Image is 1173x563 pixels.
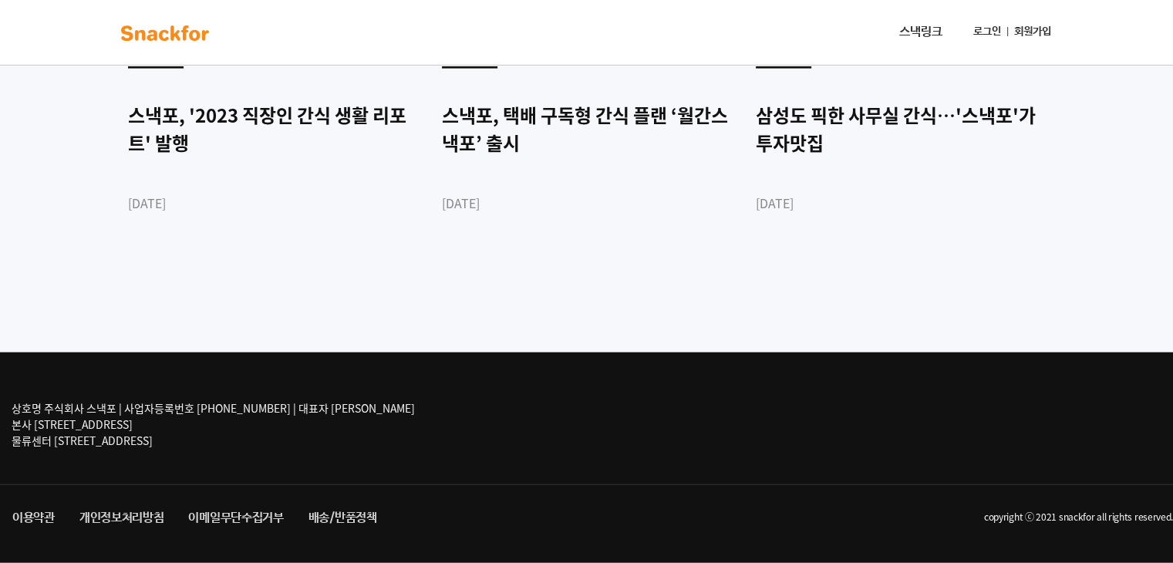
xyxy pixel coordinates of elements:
[893,17,949,48] a: 스낵링크
[442,46,731,266] a: News 스낵포, 택배 구독형 간식 플랜 ‘월간스낵포’ 출시 [DATE]
[12,400,415,449] p: 상호명 주식회사 스낵포 | 사업자등록번호 [PHONE_NUMBER] | 대표자 [PERSON_NAME] 본사 [STREET_ADDRESS] 물류센터 [STREET_ADDRESS]
[442,194,731,212] div: [DATE]
[128,194,417,212] div: [DATE]
[128,101,417,157] div: 스낵포, '2023 직장인 간식 생활 리포트' 발행
[1008,18,1057,46] a: 회원가입
[116,21,214,46] img: background-main-color.svg
[67,504,177,532] a: 개인정보처리방침
[176,504,295,532] a: 이메일무단수집거부
[967,18,1007,46] a: 로그인
[128,46,417,266] a: News 스낵포, '2023 직장인 간식 생활 리포트' 발행 [DATE]
[756,46,1045,266] a: News 삼성도 픽한 사무실 간식…'스낵포'가 투자맛집 [DATE]
[296,504,389,532] a: 배송/반품정책
[756,194,1045,212] div: [DATE]
[389,504,1173,532] li: copyright ⓒ 2021 snackfor all rights reserved.
[442,101,731,157] div: 스낵포, 택배 구독형 간식 플랜 ‘월간스낵포’ 출시
[756,101,1045,157] div: 삼성도 픽한 사무실 간식…'스낵포'가 투자맛집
